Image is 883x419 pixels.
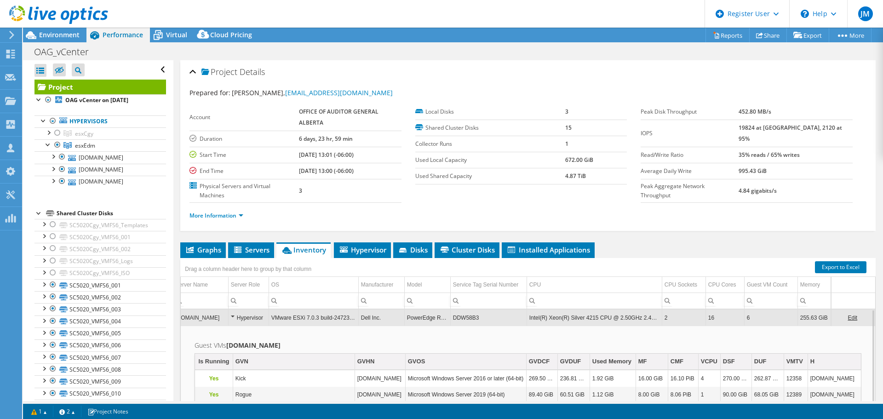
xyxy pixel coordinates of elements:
[744,310,797,326] td: Column Guest VM Count, Value 6
[450,277,527,293] td: Service Tag Serial Number Column
[299,108,378,126] b: OFFICE OF AUDITOR GENERAL ALBERTA
[355,387,405,403] td: Column GVHN, Value Rogue.oag.ab.ca
[810,356,814,367] div: H
[281,245,326,254] span: Inventory
[529,279,541,290] div: CPU
[668,371,698,387] td: Column CMF, Value 16.10 PiB
[233,245,269,254] span: Servers
[751,354,784,370] td: DUF Column
[173,310,228,326] td: Column Server Name, Value edmesxi01.oag.ab.ca
[189,113,299,122] label: Account
[408,356,425,367] div: GVOS
[34,363,166,375] a: SC5020_VMFS6_008
[34,351,166,363] a: SC5020_VMFS6_007
[829,28,872,42] a: More
[195,387,233,403] td: Column Is Running, Value Yes
[30,47,103,57] h1: OAG_vCenter
[698,387,720,403] td: Column VCPU, Value 1
[198,356,229,367] div: Is Running
[201,68,237,77] span: Project
[53,406,81,417] a: 2
[240,66,265,77] span: Details
[405,371,526,387] td: Column GVOS, Value Microsoft Windows Server 2016 or later (64-bit)
[698,371,720,387] td: Column VCPU, Value 4
[75,130,93,138] span: esxCgy
[34,267,166,279] a: SC5020Cgy_VMFS6_ISO
[175,279,208,290] div: Server Name
[228,293,269,309] td: Column Server Role, Filter cell
[797,293,831,309] td: Column Memory, Filter cell
[526,354,557,370] td: GVDCF Column
[565,124,572,132] b: 15
[34,164,166,176] a: [DOMAIN_NAME]
[705,28,750,42] a: Reports
[786,356,803,367] div: VMTV
[801,10,809,18] svg: \n
[439,245,495,254] span: Cluster Disks
[527,310,662,326] td: Column CPU, Value Intel(R) Xeon(R) Silver 4215 CPU @ 2.50GHz 2.49 GHz
[808,354,863,370] td: H Column
[34,80,166,94] a: Project
[668,387,698,403] td: Column CMF, Value 8.06 PiB
[590,371,636,387] td: Column Used Memory, Value 1.92 GiB
[641,182,739,200] label: Peak Aggregate Network Throughput
[34,176,166,188] a: [DOMAIN_NAME]
[641,107,739,116] label: Peak Disk Throughput
[705,293,744,309] td: Column CPU Cores, Filter cell
[34,400,166,412] a: SC5020_VMFS6_011
[285,88,393,97] a: [EMAIL_ADDRESS][DOMAIN_NAME]
[173,277,228,293] td: Server Name Column
[747,279,788,290] div: Guest VM Count
[34,243,166,255] a: SC5020Cgy_VMFS6_002
[797,277,831,293] td: Memory Column
[34,316,166,327] a: SC5020_VMFS6_004
[662,293,705,309] td: Column CPU Sockets, Filter cell
[183,263,314,276] div: Drag a column header here to group by that column
[751,387,784,403] td: Column DUF, Value 68.05 GiB
[233,354,355,370] td: GVN Column
[358,293,404,309] td: Column Manufacturer, Filter cell
[720,354,751,370] td: DSF Column
[744,277,797,293] td: Guest VM Count Column
[560,356,581,367] div: GVDUF
[786,28,829,42] a: Export
[269,310,358,326] td: Column OS, Value VMware ESXi 7.0.3 build-24723872
[662,310,705,326] td: Column CPU Sockets, Value 2
[195,371,233,387] td: Column Is Running, Value Yes
[299,151,354,159] b: [DATE] 13:01 (-06:00)
[189,134,299,143] label: Duration
[75,142,95,149] span: esxEdm
[720,371,751,387] td: Column DSF, Value 270.00 GiB
[404,293,450,309] td: Column Model, Filter cell
[355,354,405,370] td: GVHN Column
[361,279,394,290] div: Manufacturer
[784,371,808,387] td: Column VMTV, Value 12358
[299,167,354,175] b: [DATE] 13:00 (-06:00)
[34,231,166,243] a: SC5020Cgy_VMFS6_001
[189,182,299,200] label: Physical Servers and Virtual Machines
[210,30,252,39] span: Cloud Pricing
[527,277,662,293] td: CPU Column
[25,406,53,417] a: 1
[415,155,565,165] label: Used Local Capacity
[858,6,873,21] span: JM
[398,245,428,254] span: Disks
[189,212,243,219] a: More Information
[720,387,751,403] td: Column DSF, Value 90.00 GiB
[407,279,422,290] div: Model
[557,371,590,387] td: Column GVDUF, Value 236.81 GiB
[404,277,450,293] td: Model Column
[641,166,739,176] label: Average Daily Write
[103,30,143,39] span: Performance
[565,156,593,164] b: 672.00 GiB
[34,291,166,303] a: SC5020_VMFS6_002
[415,123,565,132] label: Shared Cluster Disks
[527,293,662,309] td: Column CPU, Filter cell
[189,166,299,176] label: End Time
[708,279,736,290] div: CPU Cores
[228,310,269,326] td: Column Server Role, Value Hypervisor
[233,371,355,387] td: Column GVN, Value Kick
[34,127,166,139] a: esxCgy
[34,388,166,400] a: SC5020_VMFS6_010
[235,356,248,367] div: GVN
